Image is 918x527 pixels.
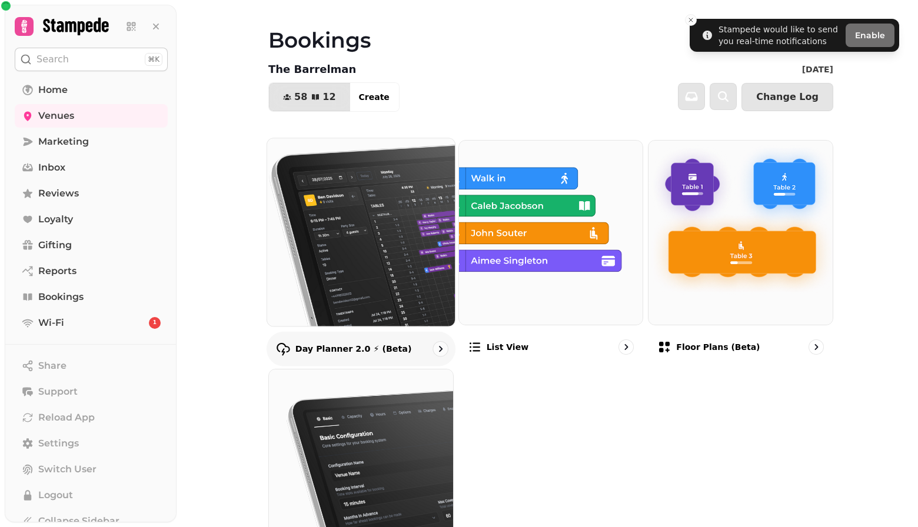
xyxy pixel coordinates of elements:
[487,341,528,353] p: List view
[359,93,390,101] span: Create
[756,92,819,102] span: Change Log
[38,135,89,149] span: Marketing
[15,259,168,283] a: Reports
[15,234,168,257] a: Gifting
[38,290,84,304] span: Bookings
[294,92,307,102] span: 58
[15,130,168,154] a: Marketing
[719,24,841,47] div: Stampede would like to send you real-time notifications
[620,341,632,353] svg: go to
[38,161,65,175] span: Inbox
[258,129,464,335] img: Day Planner 2.0 ⚡ (Beta)
[459,141,643,325] img: List view
[802,64,833,75] p: [DATE]
[38,462,97,476] span: Switch User
[145,53,162,66] div: ⌘K
[38,385,78,399] span: Support
[267,138,455,366] a: Day Planner 2.0 ⚡ (Beta)Day Planner 2.0 ⚡ (Beta)
[15,48,168,71] button: Search⌘K
[15,311,168,335] a: Wi-Fi1
[15,380,168,403] button: Support
[153,319,157,327] span: 1
[15,104,168,128] a: Venues
[38,488,73,502] span: Logout
[15,156,168,179] a: Inbox
[15,78,168,102] a: Home
[38,316,64,330] span: Wi-Fi
[741,83,833,111] button: Change Log
[38,83,68,97] span: Home
[36,52,69,66] p: Search
[15,458,168,481] button: Switch User
[38,436,79,451] span: Settings
[648,141,833,325] img: Floor Plans (beta)
[38,212,73,226] span: Loyalty
[38,186,79,201] span: Reviews
[38,411,95,425] span: Reload App
[295,343,412,355] p: Day Planner 2.0 ⚡ (Beta)
[685,14,697,26] button: Close toast
[38,264,76,278] span: Reports
[15,406,168,429] button: Reload App
[810,341,822,353] svg: go to
[269,83,350,111] button: 5812
[648,140,833,364] a: Floor Plans (beta)Floor Plans (beta)
[322,92,335,102] span: 12
[350,83,399,111] button: Create
[15,483,168,507] button: Logout
[38,359,66,373] span: Share
[676,341,760,353] p: Floor Plans (beta)
[15,182,168,205] a: Reviews
[846,24,894,47] button: Enable
[15,354,168,378] button: Share
[38,109,74,123] span: Venues
[15,208,168,231] a: Loyalty
[434,343,446,355] svg: go to
[15,285,168,309] a: Bookings
[458,140,644,364] a: List viewList view
[38,238,72,252] span: Gifting
[15,432,168,455] a: Settings
[268,61,356,78] p: The Barrelman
